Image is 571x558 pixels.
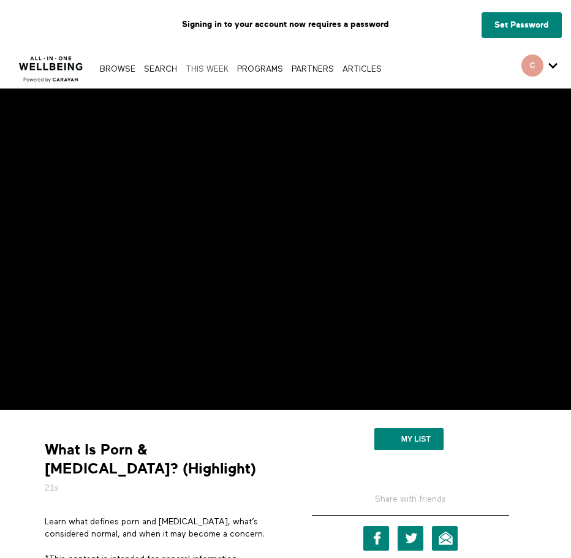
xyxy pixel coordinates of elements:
[482,12,562,38] a: Set Password
[45,482,276,494] h5: 21s
[363,526,389,551] a: Facebook
[97,62,384,75] nav: Primary
[14,47,88,84] img: CARAVAN
[97,66,138,74] a: Browse
[312,493,510,515] h5: Share with friends
[432,526,458,551] a: Email
[234,66,286,74] a: PROGRAMS
[45,516,276,541] p: Learn what defines porn and [MEDICAL_DATA], what’s considered normal, and when it may become a co...
[289,66,337,74] a: PARTNERS
[512,49,567,88] div: Secondary
[45,440,276,478] strong: What Is Porn & [MEDICAL_DATA]? (Highlight)
[183,66,232,74] a: THIS WEEK
[339,66,385,74] a: ARTICLES
[398,526,423,551] a: Twitter
[374,428,444,450] button: My list
[141,66,180,74] a: Search
[9,9,562,40] p: Signing in to your account now requires a password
